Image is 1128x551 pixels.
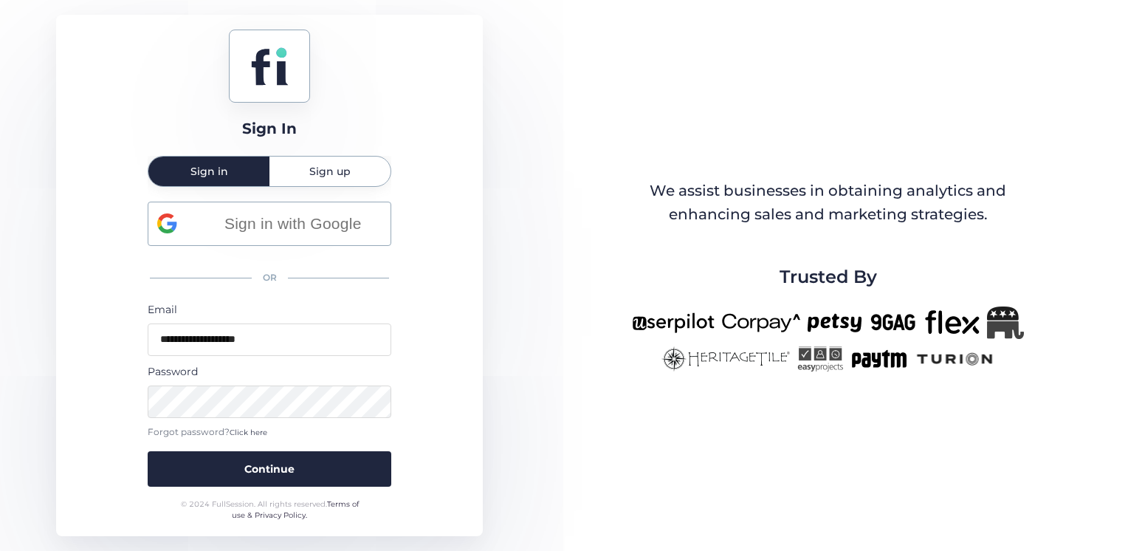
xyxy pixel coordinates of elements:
[633,179,1023,226] div: We assist businesses in obtaining analytics and enhancing sales and marketing strategies.
[148,363,391,380] div: Password
[148,301,391,318] div: Email
[925,307,980,339] img: flex-new.png
[148,425,391,439] div: Forgot password?
[244,461,295,477] span: Continue
[204,211,382,236] span: Sign in with Google
[242,117,297,140] div: Sign In
[232,499,359,521] a: Terms of use & Privacy Policy.
[174,499,365,521] div: © 2024 FullSession. All rights reserved.
[808,307,862,339] img: petsy-new.png
[797,346,843,372] img: easyprojects-new.png
[722,307,800,339] img: corpay-new.png
[850,346,907,372] img: paytm-new.png
[632,307,715,339] img: userpilot-new.png
[987,307,1024,339] img: Republicanlogo-bw.png
[661,346,790,372] img: heritagetile-new.png
[869,307,918,339] img: 9gag-new.png
[780,263,877,291] span: Trusted By
[230,428,267,437] span: Click here
[309,166,351,177] span: Sign up
[148,262,391,294] div: OR
[915,346,995,372] img: turion-new.png
[190,166,228,177] span: Sign in
[148,451,391,487] button: Continue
